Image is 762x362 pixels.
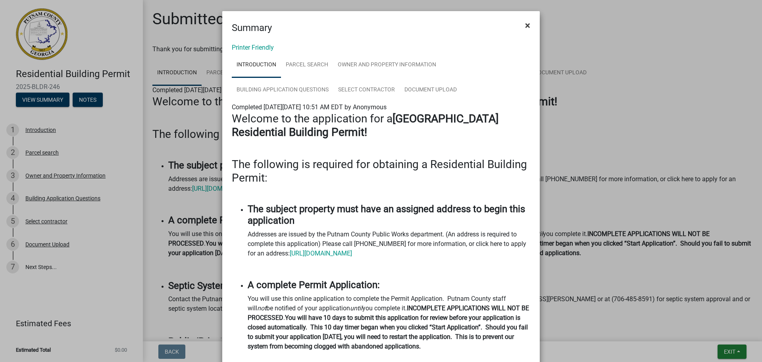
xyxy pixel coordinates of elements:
[232,21,272,35] h4: Summary
[248,279,380,290] strong: A complete Permit Application:
[333,77,400,103] a: Select contractor
[232,52,281,78] a: Introduction
[232,112,498,139] strong: [GEOGRAPHIC_DATA] Residential Building Permit!
[350,304,362,312] i: until
[232,103,387,111] span: Completed [DATE][DATE] 10:51 AM EDT by Anonymous
[400,77,462,103] a: Document Upload
[232,77,333,103] a: Building Application Questions
[333,52,441,78] a: Owner and Property Information
[290,250,352,257] a: [URL][DOMAIN_NAME]
[248,203,525,226] strong: The subject property must have an assigned address to begin this application
[248,230,530,258] p: Addresses are issued by the Putnam County Public Works department. (An address is required to com...
[232,44,274,51] a: Printer Friendly
[232,112,530,139] h3: Welcome to the application for a
[519,14,537,37] button: Close
[232,158,530,184] h3: The following is required for obtaining a Residential Building Permit:
[248,304,529,321] strong: INCOMPLETE APPLICATIONS WILL NOT BE PROCESSED
[525,20,530,31] span: ×
[248,294,530,351] p: You will use this online application to complete the Permit Application. Putnam County staff will...
[257,304,266,312] i: not
[281,52,333,78] a: Parcel search
[248,314,528,350] strong: You will have 10 days to submit this application for review before your application is closed aut...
